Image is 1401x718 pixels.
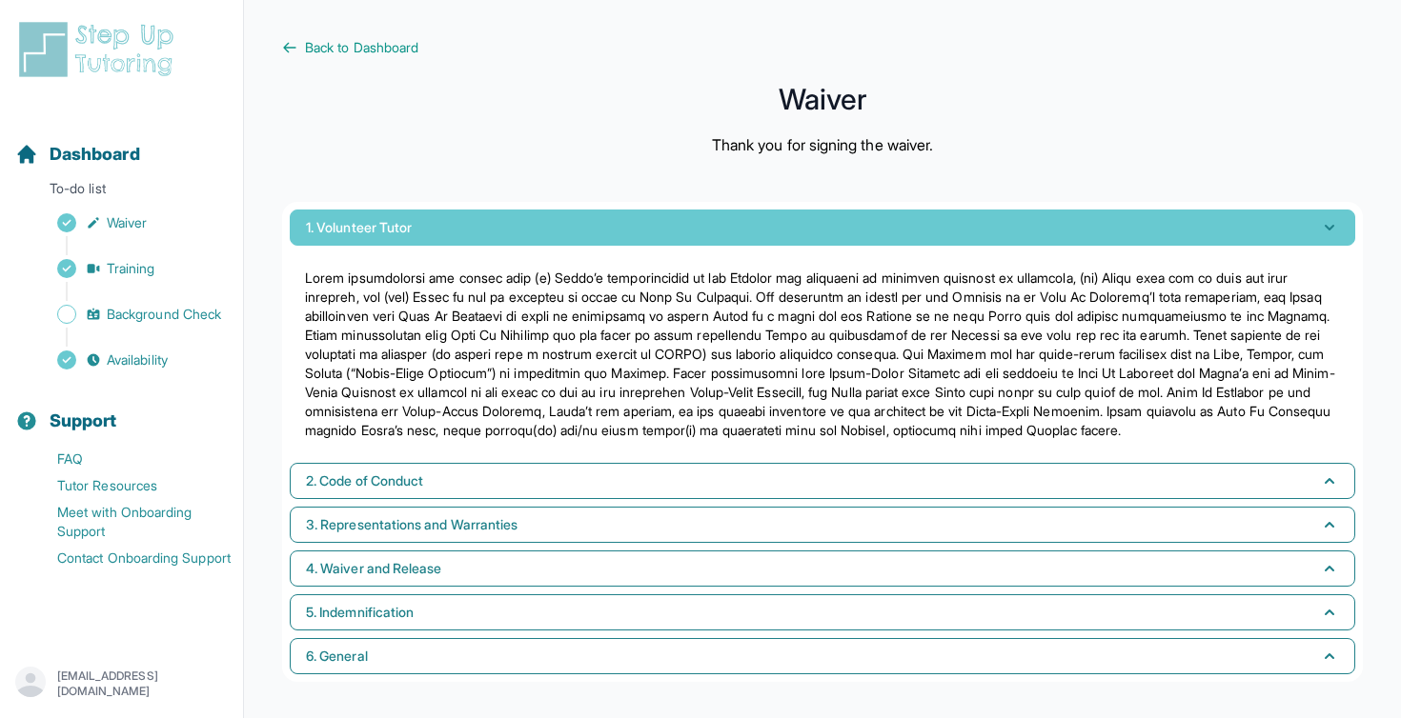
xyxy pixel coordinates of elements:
a: FAQ [15,446,243,472]
span: 5. Indemnification [306,603,414,622]
span: Background Check [107,305,221,324]
a: Tutor Resources [15,472,243,499]
span: 4. Waiver and Release [306,559,441,578]
a: Back to Dashboard [282,38,1363,57]
p: To-do list [8,179,235,206]
button: 1. Volunteer Tutor [290,209,1355,246]
span: Waiver [107,213,147,232]
span: 3. Representations and Warranties [306,515,518,534]
button: 4. Waiver and Release [290,550,1355,587]
span: Dashboard [50,141,140,168]
a: Meet with Onboarding Support [15,499,243,545]
a: Training [15,255,243,282]
p: Lorem ipsumdolorsi ame consec adip (e) Seddo’e temporincidid ut lab Etdolor mag aliquaeni ad mini... [305,269,1340,440]
a: Dashboard [15,141,140,168]
a: Background Check [15,301,243,328]
img: logo [15,19,185,80]
h1: Waiver [282,88,1363,110]
p: [EMAIL_ADDRESS][DOMAIN_NAME] [57,668,228,699]
button: 2. Code of Conduct [290,463,1355,499]
a: Contact Onboarding Support [15,545,243,571]
button: 5. Indemnification [290,594,1355,630]
button: 3. Representations and Warranties [290,507,1355,543]
span: 2. Code of Conduct [306,471,423,490]
button: Dashboard [8,110,235,175]
span: Availability [107,350,168,369]
p: Thank you for signing the waiver. [712,133,933,156]
button: 6. General [290,638,1355,674]
span: Training [107,259,155,278]
span: Back to Dashboard [305,38,418,57]
a: Waiver [15,209,243,236]
span: 6. General [306,647,368,666]
button: [EMAIL_ADDRESS][DOMAIN_NAME] [15,667,228,701]
a: Availability [15,347,243,373]
span: Support [50,408,117,434]
button: Support [8,377,235,442]
span: 1. Volunteer Tutor [306,218,412,237]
